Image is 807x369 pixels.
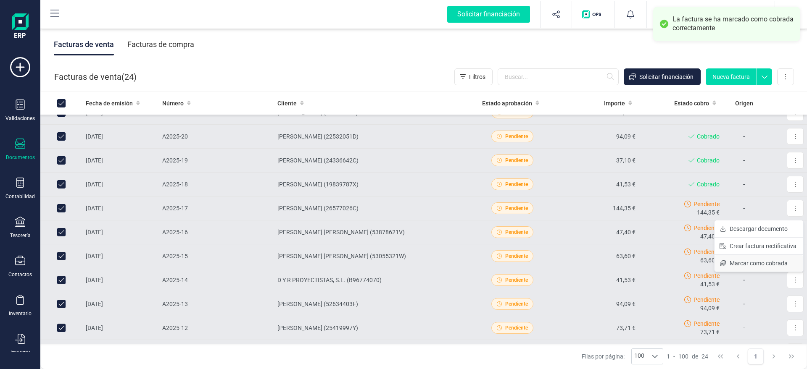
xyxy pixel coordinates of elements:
td: [DATE] [82,340,159,364]
p: - [726,203,762,213]
td: 73,71 € [554,316,639,340]
span: Fecha de emisión [86,99,133,107]
span: 144,35 € [697,208,720,217]
td: [PERSON_NAME] (19839787X) [274,173,470,196]
img: Logo Finanedi [12,13,29,40]
div: Documentos [6,154,35,161]
span: Pendiente [505,204,528,212]
span: Crear factura rectificativa [730,242,796,250]
span: Estado aprobación [482,99,532,107]
span: Pendiente [505,181,528,188]
td: A2025-17 [159,196,274,220]
td: [DATE] [82,292,159,316]
button: Page 1 [748,348,764,364]
span: Pendiente [694,200,720,208]
span: Número [162,99,184,107]
td: A2025-18 [159,173,274,196]
button: Descargar documento [715,220,803,237]
span: Pendiente [505,157,528,164]
td: [DATE] [82,125,159,149]
td: 94,09 € [554,125,639,149]
td: D Y R PROYECTISTAS, S.L. (B96774070) [274,268,470,292]
span: Pendiente [505,300,528,308]
span: Marcar como cobrada [730,259,788,267]
span: Importe [604,99,625,107]
td: 94,09 € [554,292,639,316]
td: A2025-20 [159,125,274,149]
button: Logo de OPS [577,1,609,28]
span: 100 [632,349,647,364]
td: [DATE] [82,173,159,196]
td: 41,53 € [554,173,639,196]
td: [DATE] [82,316,159,340]
span: Pendiente [694,224,720,232]
button: Filtros [454,68,493,85]
div: Row Unselected 1adcbfb4-dd99-48ee-b073-86db494e05d5 [57,228,66,236]
div: Facturas de compra [127,34,194,55]
span: Pendiente [694,272,720,280]
div: La factura se ha marcado como cobrada correctamente [672,15,794,33]
span: Pendiente [505,276,528,284]
span: Descargar documento [730,225,788,233]
td: 37,10 € [554,149,639,173]
span: 94,09 € [700,304,720,312]
td: 63,60 € [554,244,639,268]
div: Row Unselected 61544481-a8d2-44da-bc72-028efacfb1bb [57,252,66,260]
span: 47,40 € [700,232,720,241]
td: [PERSON_NAME] (26577026C) [274,196,470,220]
div: Row Unselected 1baa5e17-ea89-4dea-81a7-689a05dd4115 [57,204,66,212]
div: Solicitar financiación [447,6,530,23]
div: All items selected [57,99,66,107]
div: Row Unselected c71e80d9-f336-42f9-b17f-ff44e55a9e90 [57,324,66,332]
div: Row Unselected e4d76cd6-11d0-461c-84a2-51ec6dfe8282 [57,156,66,165]
td: 41,53 € [554,268,639,292]
span: Cobrado [697,132,720,141]
td: A2025-11 [159,340,274,364]
td: A2025-14 [159,268,274,292]
div: Row Unselected b325ba7c-deec-45ec-97ef-085cd6bf7f0f [57,276,66,284]
span: Pendiente [694,296,720,304]
span: Origen [735,99,753,107]
p: - [726,179,762,189]
td: A2025-13 [159,292,274,316]
span: Pendiente [694,343,720,352]
td: 47,40 € [554,220,639,244]
img: Logo de OPS [582,10,604,18]
button: MA[PERSON_NAME][PERSON_NAME] [PERSON_NAME] [657,1,765,28]
span: de [692,352,698,361]
td: [PERSON_NAME] (52634403F) [274,292,470,316]
span: Cliente [277,99,297,107]
td: A2025-19 [159,149,274,173]
p: - [726,275,762,285]
button: Marcar como cobrada [715,255,803,272]
button: Next Page [766,348,782,364]
span: Pendiente [505,228,528,236]
button: Nueva factura [706,68,757,85]
td: [PERSON_NAME] (22532051D) [274,125,470,149]
span: Pendiente [505,252,528,260]
span: Solicitar financiación [639,73,694,81]
div: Inventario [9,310,32,317]
button: Solicitar financiación [437,1,540,28]
button: Crear factura rectificativa [715,238,803,254]
p: - [726,299,762,309]
div: - [667,352,708,361]
span: 73,71 € [700,328,720,336]
span: Cobrado [697,156,720,165]
span: Pendiente [505,133,528,140]
td: [PERSON_NAME] (24336642C) [274,149,470,173]
td: [PERSON_NAME] [PERSON_NAME] (53878621V) [274,220,470,244]
span: 24 [702,352,708,361]
div: Row Unselected 6a61f80d-4833-4186-83f8-8639cdeb0920 [57,132,66,141]
span: 41,53 € [700,280,720,288]
span: 63,60 € [700,256,720,264]
td: [DATE] [82,268,159,292]
div: Contabilidad [5,193,35,200]
button: First Page [712,348,728,364]
span: 1 [667,352,670,361]
td: [DATE] [82,196,159,220]
span: Filtros [469,73,485,81]
p: - [726,155,762,165]
div: Validaciones [5,115,35,122]
span: Pendiente [505,324,528,332]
